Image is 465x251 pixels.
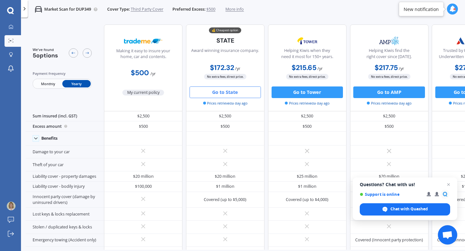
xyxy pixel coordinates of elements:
[150,71,156,76] span: / yr
[26,111,104,122] div: Sum insured (incl. GST)
[33,47,58,52] span: We've found
[135,184,152,189] div: $100,000
[438,225,457,245] a: Open chat
[186,121,264,132] div: $500
[375,63,398,72] b: $217.75
[104,121,182,132] div: $500
[26,208,104,221] div: Lost keys & locks replacement
[390,206,428,212] span: Chat with Quashed
[368,74,410,79] span: No extra fees, direct price.
[399,66,404,71] span: / yr
[62,80,91,87] span: Yearly
[26,158,104,171] div: Theft of your car
[288,34,326,48] img: Tower.webp
[33,71,92,76] div: Payment frequency
[268,111,346,122] div: $2,500
[355,48,423,62] div: Helping Kiwis find the right cover since [DATE].
[292,63,316,72] b: $215.65
[350,121,429,132] div: $500
[26,182,104,192] div: Liability cover - bodily injury
[191,48,259,62] div: Award winning insurance company.
[34,80,62,87] span: Monthly
[360,182,450,187] span: Questions? Chat with us!
[206,6,215,12] span: $500
[26,234,104,247] div: Emergency towing (Accident only)
[204,74,246,79] span: No extra fees, direct price.
[297,174,317,179] div: $25 million
[210,63,234,72] b: $172.32
[26,171,104,182] div: Liability cover - property damages
[133,174,154,179] div: $20 million
[186,111,264,122] div: $2,500
[215,174,235,179] div: $20 million
[235,66,240,71] span: / yr
[131,6,163,12] span: Third Party Cover
[350,111,429,122] div: $2,500
[268,121,346,132] div: $500
[404,6,439,12] div: New notification
[107,6,130,12] span: Cover Type:
[379,174,399,179] div: $20 million
[209,27,241,33] div: 💰 Cheapest option
[104,111,182,122] div: $2,500
[35,6,42,13] img: car.f15378c7a67c060ca3f3.svg
[41,136,57,141] div: Benefits
[317,66,323,71] span: / yr
[355,237,423,243] div: Covered (Innocent party protection)
[298,184,316,189] div: $1 million
[122,90,164,95] span: My current policy
[286,74,328,79] span: No extra fees, direct price.
[204,197,246,203] div: Covered (up to $5,000)
[367,101,411,106] span: Prices retrieved a day ago
[26,146,104,158] div: Damage to your car
[172,6,205,12] span: Preferred Excess:
[44,6,91,12] p: Market Scan for DUP349
[203,101,248,106] span: Prices retrieved a day ago
[124,34,162,48] img: Trademe.webp
[273,48,341,62] div: Helping Kiwis when they need it most for 150+ years.
[190,86,261,98] button: Go to State
[286,197,328,203] div: Covered (up to $4,000)
[360,203,450,216] span: Chat with Quashed
[206,34,244,47] img: State-text-1.webp
[109,48,178,63] div: Making it easy to insure your home, car and contents.
[33,52,58,59] span: 5 options
[353,86,425,98] button: Go to AMP
[7,202,15,210] img: AFdZuco21qcZ5DwvatWFkmX4kDxbO_DlfD-ONtxLWNZX6Q=s96-c
[285,101,329,106] span: Prices retrieved a day ago
[26,221,104,234] div: Stolen / duplicated keys & locks
[26,192,104,208] div: Innocent party cover (damage by uninsured drivers)
[131,68,149,77] b: $500
[360,192,422,197] span: Support is online
[216,184,234,189] div: $1 million
[272,86,343,98] button: Go to Tower
[225,6,244,12] span: More info
[370,34,408,48] img: AMP.webp
[26,121,104,132] div: Excess amount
